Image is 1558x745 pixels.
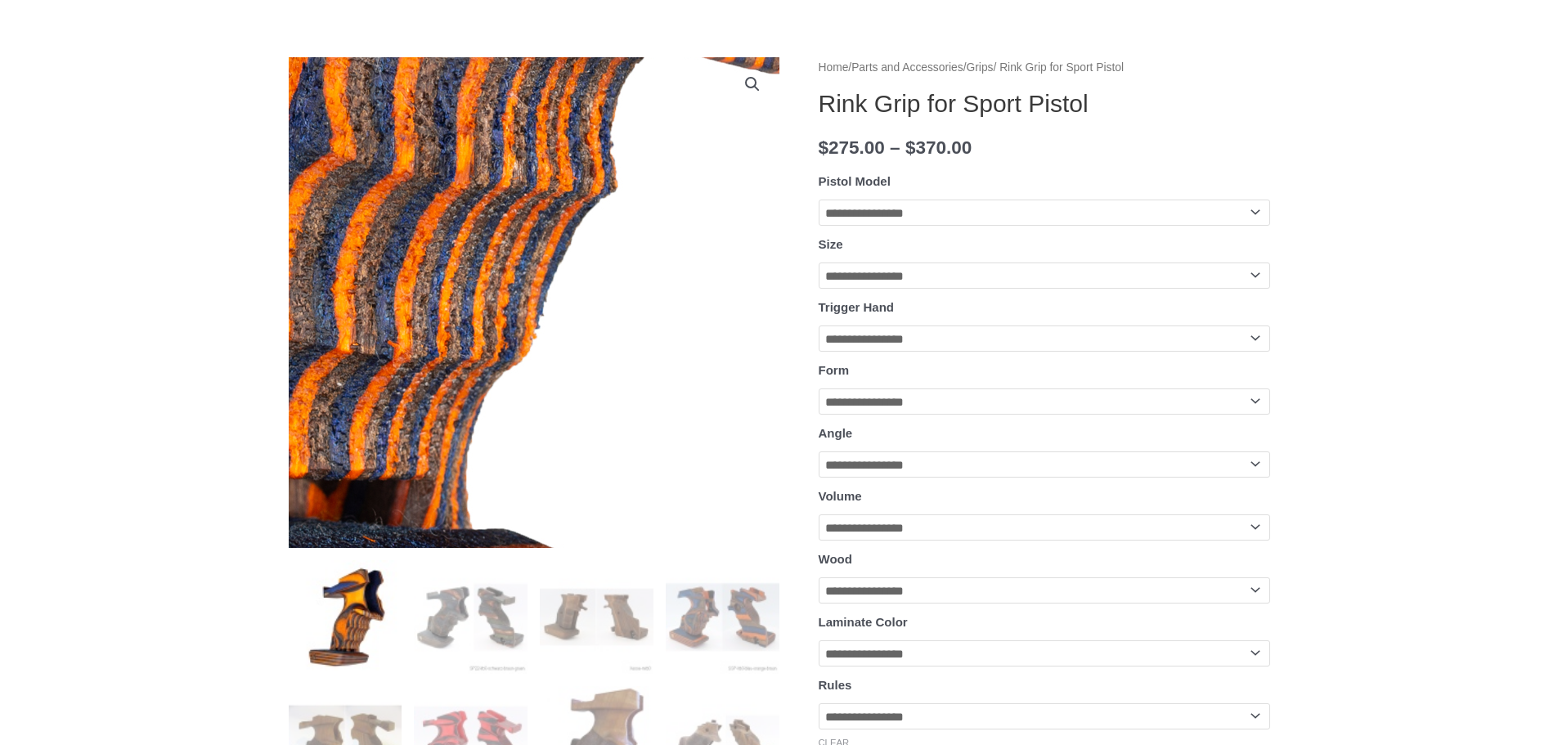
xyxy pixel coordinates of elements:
label: Size [819,237,843,251]
h1: Rink Grip for Sport Pistol [819,89,1270,119]
nav: Breadcrumb [819,57,1270,79]
label: Rules [819,678,852,692]
label: Form [819,363,850,377]
a: Home [819,61,849,74]
a: Grips [967,61,994,74]
img: Rink Grip for Sport Pistol - Image 2 [414,560,528,674]
bdi: 275.00 [819,137,885,158]
label: Laminate Color [819,615,908,629]
label: Trigger Hand [819,300,895,314]
span: $ [819,137,829,158]
a: Parts and Accessories [851,61,963,74]
label: Wood [819,552,852,566]
img: Rink Grip for Sport Pistol [289,560,402,674]
label: Volume [819,489,862,503]
bdi: 370.00 [905,137,972,158]
span: $ [905,137,916,158]
label: Angle [819,426,853,440]
label: Pistol Model [819,174,891,188]
span: – [890,137,900,158]
img: Rink Grip for Sport Pistol - Image 4 [666,560,779,674]
img: Rink Grip for Sport Pistol - Image 3 [540,560,653,674]
a: View full-screen image gallery [738,70,767,99]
